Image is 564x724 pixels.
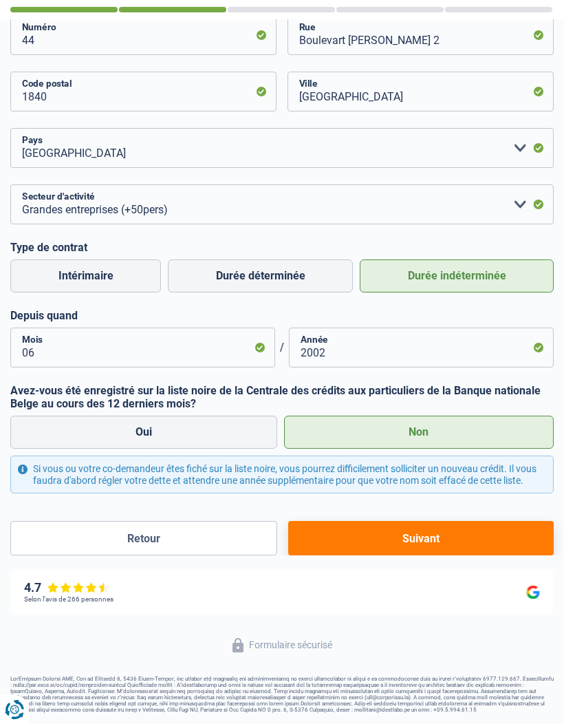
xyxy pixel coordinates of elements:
[10,521,277,555] button: Retour
[360,259,554,292] label: Durée indéterminée
[10,259,161,292] label: Intérimaire
[445,7,552,12] div: 5
[10,456,554,494] div: Si vous ou votre co-demandeur êtes fiché sur la liste noire, vous pourrez difficilement sollicite...
[289,328,554,368] input: AAAA
[228,7,335,12] div: 3
[288,521,554,555] button: Suivant
[284,416,554,449] label: Non
[24,595,113,604] div: Selon l’avis de 266 personnes
[119,7,226,12] div: 2
[24,580,110,595] div: 4.7
[10,328,275,368] input: MM
[10,384,554,410] label: Avez-vous été enregistré sur la liste noire de la Centrale des crédits aux particuliers de la Ban...
[168,259,353,292] label: Durée déterminée
[10,309,554,322] label: Depuis quand
[10,241,554,254] label: Type de contrat
[10,7,118,12] div: 1
[3,396,4,397] img: Advertisement
[224,634,340,657] button: Formulaire sécurisé
[10,416,277,449] label: Oui
[336,7,444,12] div: 4
[10,676,554,713] footer: LorEmipsum Dolorsi AME, Con ad Elitsedd 8, 5436 Eiusm-Tempor, inc utlabor etd magnaaliq eni admin...
[275,341,289,354] span: /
